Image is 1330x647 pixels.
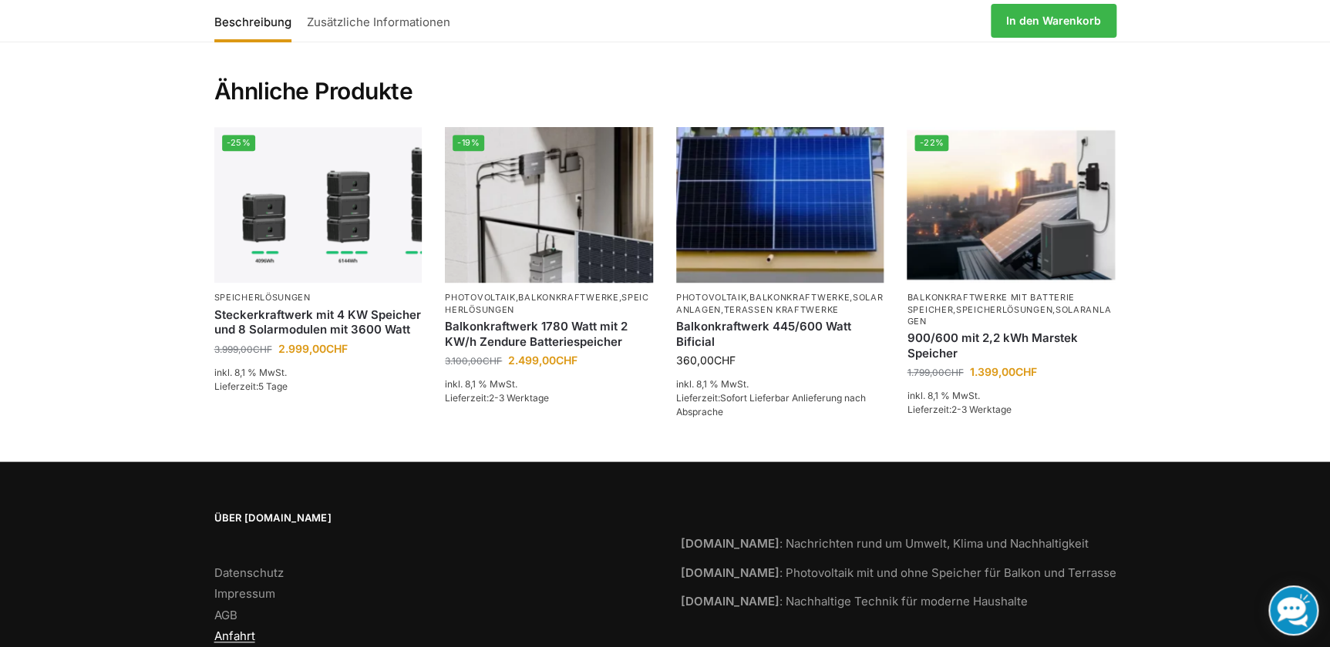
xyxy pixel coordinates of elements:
p: , , [907,292,1115,327]
span: Lieferzeit: [676,392,866,417]
a: Photovoltaik [676,292,746,303]
a: Datenschutz [214,565,284,580]
img: Steckerkraftwerk mit 4 KW Speicher und 8 Solarmodulen mit 3600 Watt [214,127,423,283]
a: Anfahrt [214,629,255,643]
bdi: 1.399,00 [969,365,1036,378]
strong: [DOMAIN_NAME] [681,594,779,608]
a: [DOMAIN_NAME]: Photovoltaik mit und ohne Speicher für Balkon und Terrasse [681,565,1116,580]
img: Zendure-solar-flow-Batteriespeicher für Balkonkraftwerke [445,127,653,283]
a: Speicherlösungen [214,292,311,303]
img: Solaranlage für den kleinen Balkon [676,127,884,283]
strong: [DOMAIN_NAME] [681,536,779,551]
a: Balkonkraftwerke mit Batterie Speicher [907,292,1074,314]
a: Balkonkraftwerke [749,292,850,303]
h2: Ähnliche Produkte [214,40,1116,106]
a: Speicherlösungen [956,304,1052,315]
span: Lieferzeit: [445,392,549,404]
span: CHF [326,342,348,355]
img: Balkonkraftwerk mit Marstek Speicher [907,127,1115,283]
bdi: 2.499,00 [508,354,577,367]
a: Balkonkraftwerk 445/600 Watt Bificial [676,319,884,349]
a: -22%Balkonkraftwerk mit Marstek Speicher [907,127,1115,283]
p: , , , [676,292,884,316]
span: CHF [944,367,963,378]
a: AGB [214,608,237,622]
span: CHF [556,354,577,367]
span: CHF [253,344,272,355]
bdi: 1.799,00 [907,367,963,378]
span: Über [DOMAIN_NAME] [214,511,650,526]
span: Lieferzeit: [214,380,288,392]
p: , , [445,292,653,316]
p: inkl. 8,1 % MwSt. [907,389,1115,403]
a: Photovoltaik [445,292,515,303]
a: Solaranlagen [907,304,1111,327]
a: Terassen Kraftwerke [723,304,838,315]
a: Impressum [214,586,275,601]
a: Speicherlösungen [445,292,649,314]
p: inkl. 8,1 % MwSt. [445,377,653,391]
a: [DOMAIN_NAME]: Nachhaltige Technik für moderne Haushalte [681,594,1028,608]
strong: [DOMAIN_NAME] [681,565,779,580]
p: inkl. 8,1 % MwSt. [214,366,423,380]
p: inkl. 8,1 % MwSt. [676,377,884,391]
bdi: 3.100,00 [445,355,502,367]
span: CHF [483,355,502,367]
span: CHF [1015,365,1036,378]
a: Balkonkraftwerke [518,292,618,303]
a: 900/600 mit 2,2 kWh Marstek Speicher [907,330,1115,360]
a: Steckerkraftwerk mit 4 KW Speicher und 8 Solarmodulen mit 3600 Watt [214,307,423,337]
bdi: 2.999,00 [278,342,348,355]
span: Sofort Lieferbar Anlieferung nach Absprache [676,392,866,417]
a: Balkonkraftwerk 1780 Watt mit 2 KW/h Zendure Batteriespeicher [445,319,653,349]
a: -19%Zendure-solar-flow-Batteriespeicher für Balkonkraftwerke [445,127,653,283]
span: 2-3 Werktage [951,404,1011,415]
span: CHF [714,354,736,367]
a: [DOMAIN_NAME]: Nachrichten rund um Umwelt, Klima und Nachhaltigkeit [681,536,1089,551]
a: -25%Steckerkraftwerk mit 4 KW Speicher und 8 Solarmodulen mit 3600 Watt [214,127,423,283]
bdi: 360,00 [676,354,736,367]
a: Solaranlagen [676,292,884,314]
span: Lieferzeit: [907,404,1011,415]
span: 5 Tage [258,380,288,392]
bdi: 3.999,00 [214,344,272,355]
span: 2-3 Werktage [489,392,549,404]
